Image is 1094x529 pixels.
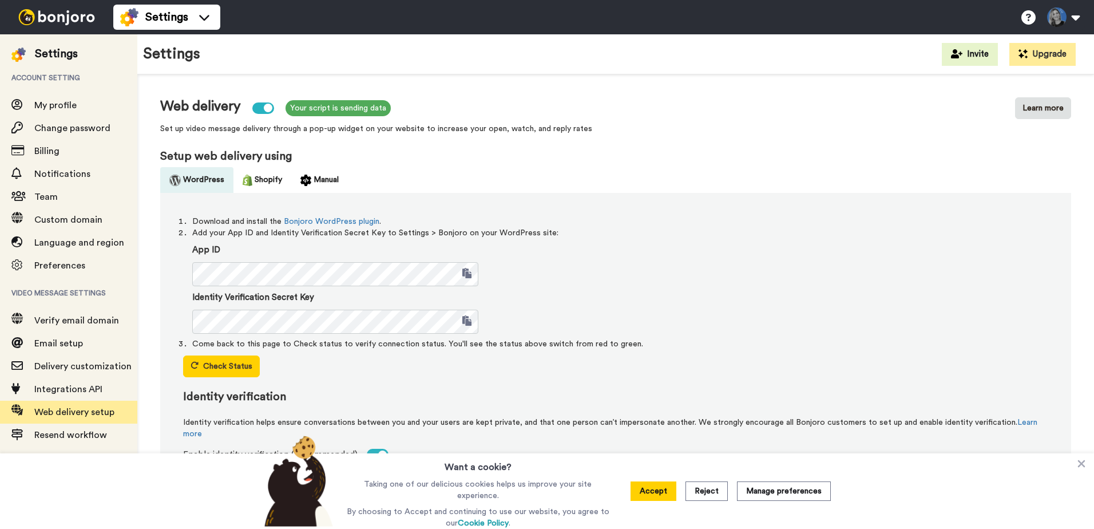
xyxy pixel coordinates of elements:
button: Manual [291,167,348,193]
span: Integrations API [34,385,102,394]
button: Accept [631,481,676,501]
span: Custom domain [34,215,102,224]
span: My profile [34,101,77,110]
li: Download and install the . [192,216,1048,227]
div: Settings [35,46,78,62]
span: Identity verification helps ensure conversations between you and your users are kept private, and... [183,417,1048,440]
img: icon [300,175,311,186]
button: Manage preferences [737,481,831,501]
span: Email setup [34,339,83,348]
button: Upgrade [1009,43,1076,66]
span: Verify email domain [34,316,119,325]
a: Learn more [183,419,1037,438]
img: bear-with-cookie.png [254,435,339,527]
li: Add your App ID and Identity Verification Secret Key to Settings > Bonjoro on your WordPress site: [192,227,1048,334]
button: Learn more [1015,97,1071,119]
label: Identity Verification Secret Key [192,291,1048,305]
label: Web delivery [160,97,241,116]
button: Invite [942,43,998,66]
img: icon [243,175,252,186]
label: Setup web delivery using [160,148,292,164]
img: settings-colored.svg [120,8,138,26]
span: Team [34,192,58,202]
label: Identity verification [183,389,1048,405]
h1: Settings [143,46,200,62]
img: settings-colored.svg [11,48,26,62]
span: Resend workflow [34,431,107,440]
img: icon [169,175,181,186]
button: WordPress [160,167,233,193]
a: Cookie Policy [458,519,509,527]
a: Bonjoro WordPress plugin [284,218,379,226]
li: Come back to this page to Check status to verify connection status. You'll see the status above s... [192,338,1048,350]
span: Settings [145,9,188,25]
p: By choosing to Accept and continuing to use our website, you agree to our . [344,506,612,529]
p: Taking one of our delicious cookies helps us improve your site experience. [344,479,612,502]
span: Enable identity verification (Recommended) [183,449,358,461]
span: Web delivery setup [34,408,114,417]
span: Delivery customization [34,362,132,371]
a: Learn more [1015,104,1071,112]
h3: Want a cookie? [445,453,512,474]
label: App ID [192,243,1048,257]
span: Your script is sending data [286,100,391,116]
span: Language and region [34,238,124,247]
button: Shopify [233,167,291,193]
span: Set up video message delivery through a pop-up widget on your website to increase your open, watc... [160,123,592,135]
button: Reject [685,481,728,501]
span: Billing [34,147,60,156]
span: Notifications [34,169,90,179]
span: Preferences [34,261,85,270]
img: bj-logo-header-white.svg [14,9,100,25]
button: Check Status [183,356,260,377]
span: Change password [34,124,110,133]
